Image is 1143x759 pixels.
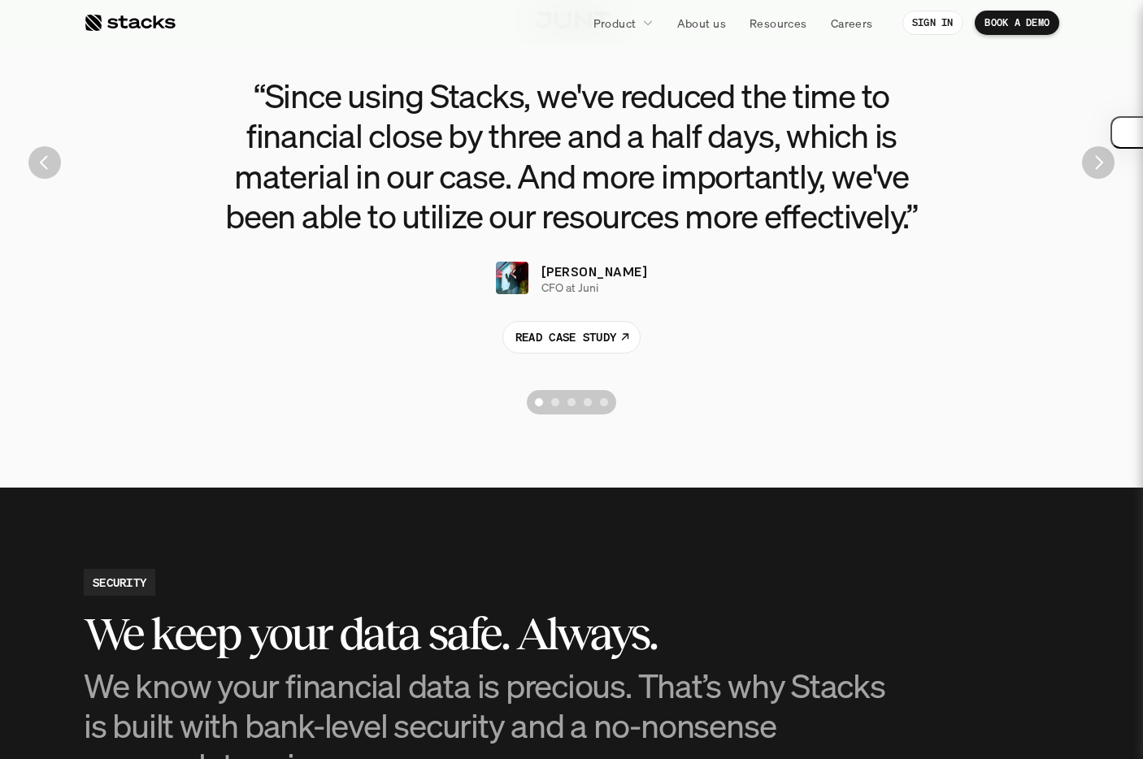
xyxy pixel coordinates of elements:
[667,8,736,37] a: About us
[821,8,883,37] a: Careers
[750,15,807,32] p: Resources
[984,17,1050,28] p: BOOK A DEMO
[527,390,547,414] button: Scroll to page 1
[1082,146,1115,179] img: Next Arrow
[975,11,1059,35] a: BOOK A DEMO
[515,328,616,345] p: READ CASE STUDY
[596,390,616,414] button: Scroll to page 5
[541,281,598,295] p: CFO at Juni
[593,15,637,32] p: Product
[28,146,61,179] img: Back Arrow
[1082,146,1115,179] button: Next
[547,390,563,414] button: Scroll to page 2
[192,310,263,321] a: Privacy Policy
[740,8,817,37] a: Resources
[677,15,726,32] p: About us
[563,390,580,414] button: Scroll to page 3
[831,15,873,32] p: Careers
[912,17,954,28] p: SIGN IN
[84,609,897,659] h3: We keep your data safe. Always.
[28,146,61,179] button: Previous
[206,76,937,236] h3: “Since using Stacks, we've reduced the time to financial close by three and a half days, which is...
[902,11,963,35] a: SIGN IN
[93,574,146,591] h2: SECURITY
[580,390,596,414] button: Scroll to page 4
[541,262,647,281] p: [PERSON_NAME]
